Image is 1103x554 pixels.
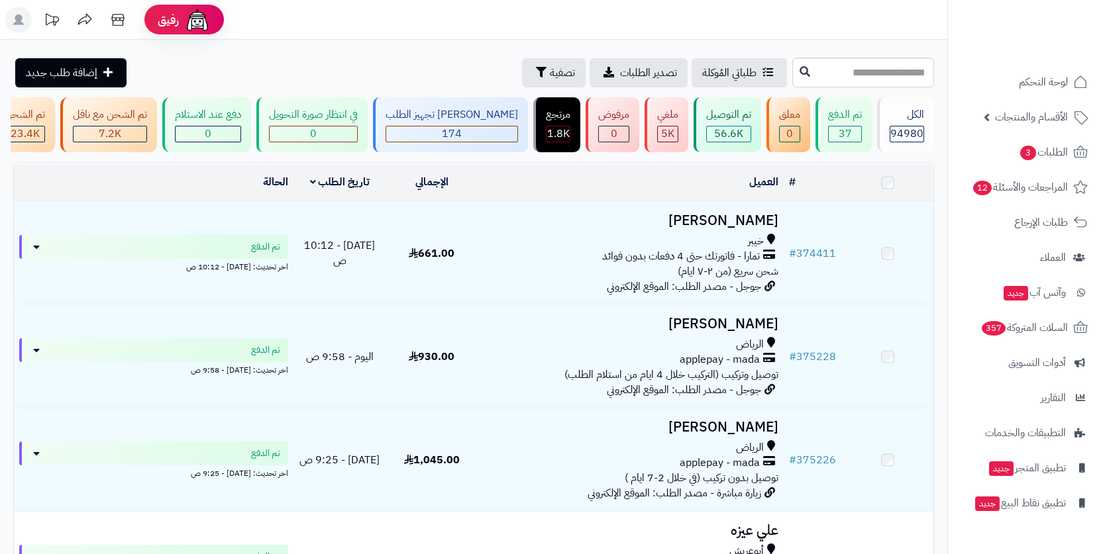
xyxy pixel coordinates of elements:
[982,321,1006,336] span: 357
[386,126,517,142] div: 174
[19,362,288,376] div: اخر تحديث: [DATE] - 9:58 ص
[789,349,836,365] a: #375228
[780,126,800,142] div: 0
[409,349,454,365] span: 930.00
[299,452,380,468] span: [DATE] - 9:25 ص
[602,249,760,264] span: تمارا - فاتورتك حتى 4 دفعات بدون فوائد
[176,126,240,142] div: 0
[483,523,778,538] h3: علي عيزه
[409,246,454,261] span: 661.00
[1041,389,1066,407] span: التقارير
[748,234,764,249] span: خيبر
[607,279,761,295] span: جوجل - مصدر الطلب: الموقع الإلكتروني
[995,108,1068,126] span: الأقسام والمنتجات
[588,485,761,501] span: زيارة مباشرة - مصدر الطلب: الموقع الإلكتروني
[789,246,836,261] a: #374411
[5,126,44,142] div: 23403
[890,126,923,142] span: 94980
[702,65,757,81] span: طلباتي المُوكلة
[956,417,1095,449] a: التطبيقات والخدمات
[890,107,924,122] div: الكل
[483,213,778,228] h3: [PERSON_NAME]
[779,107,800,122] div: معلق
[625,470,778,486] span: توصيل بدون تركيب (في خلال 2-7 ايام )
[1013,35,1090,63] img: logo-2.png
[956,312,1095,344] a: السلات المتروكة357
[1014,213,1068,232] span: طلبات الإرجاع
[73,107,147,122] div: تم الشحن مع ناقل
[35,7,68,36] a: تحديثات المنصة
[590,58,688,87] a: تصدير الطلبات
[749,174,778,190] a: العميل
[310,126,317,142] span: 0
[26,65,97,81] span: إضافة طلب جديد
[874,97,937,152] a: الكل94980
[973,181,992,195] span: 12
[839,126,852,142] span: 37
[251,447,280,460] span: تم الدفع
[764,97,813,152] a: معلق 0
[547,126,570,142] div: 1811
[1004,286,1028,300] span: جديد
[11,126,40,142] span: 23.4K
[607,382,761,398] span: جوجل - مصدر الطلب: الموقع الإلكتروني
[564,367,778,383] span: توصيل وتركيب (التركيب خلال 4 ايام من استلام الطلب)
[598,107,629,122] div: مرفوض
[1019,143,1068,162] span: الطلبات
[789,246,796,261] span: #
[158,12,179,28] span: رفيق
[678,263,778,279] span: شحن سريع (من ٢-٧ ايام)
[1019,73,1068,91] span: لوحة التحكم
[692,58,787,87] a: طلباتي المُوكلة
[99,126,121,142] span: 7.2K
[547,126,570,142] span: 1.8K
[304,238,375,269] span: [DATE] - 10:12 ص
[19,259,288,273] div: اخر تحديث: [DATE] - 10:12 ص
[736,337,764,352] span: الرياض
[956,242,1095,273] a: العملاء
[175,107,241,122] div: دفع عند الاستلام
[988,459,1066,477] span: تطبيق المتجر
[956,452,1095,484] a: تطبيق المتجرجديد
[15,58,127,87] a: إضافة طلب جديد
[270,126,357,142] div: 0
[19,465,288,479] div: اخر تحديث: [DATE] - 9:25 ص
[184,7,211,33] img: ai-face.png
[611,126,617,142] span: 0
[531,97,583,152] a: مرتجع 1.8K
[789,452,836,468] a: #375226
[5,107,45,122] div: تم الشحن
[483,316,778,332] h3: [PERSON_NAME]
[680,455,760,471] span: applepay - mada
[972,178,1068,197] span: المراجعات والأسئلة
[263,174,288,190] a: الحالة
[583,97,642,152] a: مرفوض 0
[956,66,1095,98] a: لوحة التحكم
[789,452,796,468] span: #
[828,107,862,122] div: تم الدفع
[956,277,1095,308] a: وآتس آبجديد
[370,97,531,152] a: [PERSON_NAME] تجهيز الطلب 174
[989,461,1014,476] span: جديد
[1002,283,1066,302] span: وآتس آب
[736,440,764,455] span: الرياض
[1020,146,1036,160] span: 3
[813,97,874,152] a: تم الدفع 37
[980,318,1068,337] span: السلات المتروكة
[306,349,374,365] span: اليوم - 9:58 ص
[251,344,280,357] span: تم الدفع
[829,126,861,142] div: 37
[442,126,462,142] span: 174
[483,420,778,435] h3: [PERSON_NAME]
[956,382,1095,414] a: التقارير
[58,97,160,152] a: تم الشحن مع ناقل 7.2K
[550,65,575,81] span: تصفية
[956,347,1095,379] a: أدوات التسويق
[956,171,1095,203] a: المراجعات والأسئلة12
[642,97,691,152] a: ملغي 5K
[74,126,146,142] div: 7223
[680,352,760,367] span: applepay - mada
[415,174,448,190] a: الإجمالي
[658,126,678,142] div: 4971
[546,107,570,122] div: مرتجع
